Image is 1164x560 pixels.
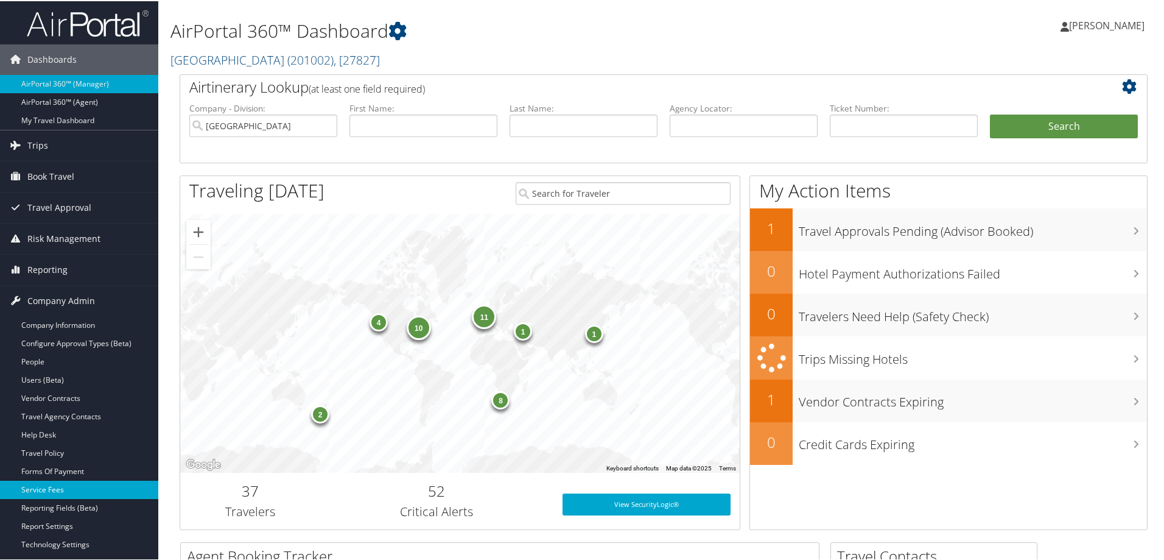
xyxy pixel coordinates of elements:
a: 0Hotel Payment Authorizations Failed [750,250,1147,292]
span: Dashboards [27,43,77,74]
div: 2 [311,403,329,422]
span: Map data ©2025 [666,464,712,470]
div: 11 [472,303,496,328]
a: 1Vendor Contracts Expiring [750,378,1147,421]
button: Zoom out [186,244,211,268]
a: 1Travel Approvals Pending (Advisor Booked) [750,207,1147,250]
a: View SecurityLogic® [563,492,731,514]
h3: Travelers [189,502,311,519]
h3: Hotel Payment Authorizations Failed [799,258,1147,282]
img: Google [183,456,223,472]
a: [PERSON_NAME] [1061,6,1157,43]
h3: Travelers Need Help (Safety Check) [799,301,1147,324]
div: 1 [514,321,532,339]
h2: 0 [750,431,793,452]
h1: My Action Items [750,177,1147,202]
label: Company - Division: [189,101,337,113]
span: ( 201002 ) [287,51,334,67]
a: [GEOGRAPHIC_DATA] [170,51,380,67]
div: 1 [584,324,603,342]
div: 8 [491,390,510,408]
h2: 37 [189,480,311,500]
h3: Trips Missing Hotels [799,344,1147,367]
h2: 1 [750,388,793,409]
span: , [ 27827 ] [334,51,380,67]
div: 10 [406,314,430,339]
label: Last Name: [510,101,657,113]
span: Risk Management [27,222,100,253]
h3: Critical Alerts [329,502,544,519]
h2: 0 [750,302,793,323]
a: Terms [719,464,736,470]
h1: Traveling [DATE] [189,177,324,202]
span: Trips [27,129,48,160]
a: Trips Missing Hotels [750,335,1147,378]
a: 0Credit Cards Expiring [750,421,1147,464]
label: First Name: [349,101,497,113]
button: Zoom in [186,219,211,243]
a: Open this area in Google Maps (opens a new window) [183,456,223,472]
img: airportal-logo.png [27,8,149,37]
a: 0Travelers Need Help (Safety Check) [750,292,1147,335]
input: Search for Traveler [516,181,731,204]
h3: Credit Cards Expiring [799,429,1147,452]
h2: 52 [329,480,544,500]
span: (at least one field required) [309,81,425,94]
span: Company Admin [27,285,95,315]
label: Ticket Number: [830,101,978,113]
span: Reporting [27,253,68,284]
h1: AirPortal 360™ Dashboard [170,17,828,43]
h2: Airtinerary Lookup [189,76,1057,96]
label: Agency Locator: [670,101,818,113]
h3: Vendor Contracts Expiring [799,386,1147,409]
span: Book Travel [27,160,74,191]
span: Travel Approval [27,191,91,222]
button: Keyboard shortcuts [606,463,659,472]
h3: Travel Approvals Pending (Advisor Booked) [799,216,1147,239]
h2: 0 [750,260,793,280]
span: [PERSON_NAME] [1069,18,1145,31]
div: 4 [370,312,388,330]
button: Search [990,113,1138,138]
h2: 1 [750,217,793,238]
